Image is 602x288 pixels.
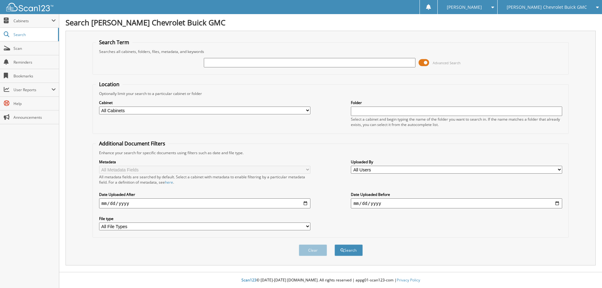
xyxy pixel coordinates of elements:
[351,159,562,165] label: Uploaded By
[13,32,55,37] span: Search
[96,91,566,96] div: Optionally limit your search to a particular cabinet or folder
[96,150,566,155] div: Enhance your search for specific documents using filters such as date and file type.
[96,49,566,54] div: Searches all cabinets, folders, files, metadata, and keywords
[13,101,56,106] span: Help
[165,180,173,185] a: here
[433,60,461,65] span: Advanced Search
[13,73,56,79] span: Bookmarks
[397,277,420,283] a: Privacy Policy
[59,273,602,288] div: © [DATE]-[DATE] [DOMAIN_NAME]. All rights reserved | appg01-scan123-com |
[13,60,56,65] span: Reminders
[99,174,310,185] div: All metadata fields are searched by default. Select a cabinet with metadata to enable filtering b...
[351,117,562,127] div: Select a cabinet and begin typing the name of the folder you want to search in. If the name match...
[96,140,168,147] legend: Additional Document Filters
[96,81,123,88] legend: Location
[351,100,562,105] label: Folder
[99,198,310,208] input: start
[13,46,56,51] span: Scan
[351,198,562,208] input: end
[99,216,310,221] label: File type
[99,192,310,197] label: Date Uploaded After
[66,17,596,28] h1: Search [PERSON_NAME] Chevrolet Buick GMC
[447,5,482,9] span: [PERSON_NAME]
[96,39,132,46] legend: Search Term
[507,5,587,9] span: [PERSON_NAME] Chevrolet Buick GMC
[299,244,327,256] button: Clear
[99,100,310,105] label: Cabinet
[6,3,53,11] img: scan123-logo-white.svg
[99,159,310,165] label: Metadata
[241,277,256,283] span: Scan123
[13,87,51,92] span: User Reports
[13,115,56,120] span: Announcements
[335,244,363,256] button: Search
[13,18,51,24] span: Cabinets
[351,192,562,197] label: Date Uploaded Before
